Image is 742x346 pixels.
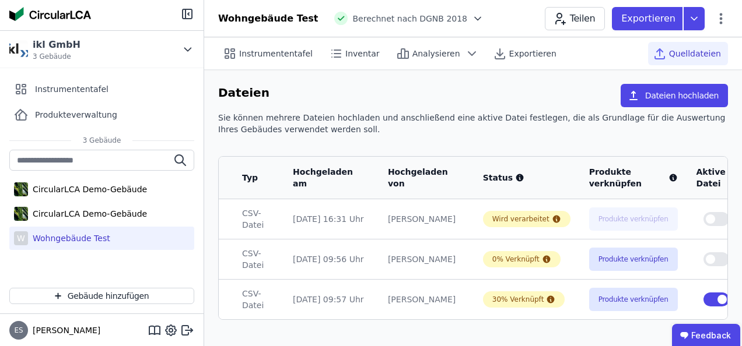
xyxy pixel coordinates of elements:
div: CSV-Datei [242,207,274,231]
button: Teilen [545,7,605,30]
div: Wohngebäude Test [28,232,110,244]
div: CSV-Datei [242,248,274,271]
font: Dateien hochladen [645,90,719,101]
div: Hochgeladen am [293,166,355,189]
button: Produkte verknüpfen [589,207,678,231]
div: [PERSON_NAME] [388,253,464,265]
div: [PERSON_NAME] [388,294,464,305]
span: [PERSON_NAME] [28,324,100,336]
div: Sie können mehrere Dateien hochladen und anschließend eine aktive Datei festlegen, die als Grundl... [218,112,728,144]
div: [DATE] 09:57 Uhr [293,294,369,305]
div: W [14,231,28,245]
button: Gebäude hinzufügen [9,288,194,304]
img: CircularLCA Demo-Gebäude [14,204,28,223]
div: Typ [242,172,260,183]
span: Berechnet nach DGNB 2018 [352,13,467,24]
font: Gebäude hinzufügen [68,290,149,302]
span: Quelldateien [669,48,721,59]
font: Status [483,172,513,183]
div: Wird verarbeitet [492,214,549,224]
p: Exportieren [621,12,678,26]
div: [DATE] 09:56 Uhr [293,253,369,265]
font: Teilen [570,12,595,26]
span: 3 Gebäude [33,52,80,61]
span: Exportieren [509,48,556,59]
img: Konkular [9,7,91,21]
img: ikl GmbH [9,40,28,59]
div: 30% Verknüpft [492,295,544,304]
span: ES [14,327,23,334]
div: CircularLCA Demo-Gebäude [28,208,147,220]
font: Feedback [691,330,731,340]
div: Wohngebäude Test [218,12,318,26]
div: CircularLCA Demo-Gebäude [28,183,147,195]
div: [PERSON_NAME] [388,213,464,225]
span: Inventar [345,48,380,59]
font: Aktive Datei [696,166,726,189]
span: 3 Gebäude [71,136,133,145]
span: Analysieren [412,48,460,59]
span: Produkteverwaltung [35,109,117,121]
button: Produkte verknüpfen [589,288,678,311]
div: [DATE] 16:31 Uhr [293,213,369,225]
h6: Dateien [218,84,269,103]
button: Dateien hochladen [621,84,728,107]
img: CircularLCA Demo-Gebäude [14,180,28,199]
font: Produkte verknüpfen [589,166,666,189]
div: 0% Verknüpft [492,255,540,264]
div: Hochgeladen von [388,166,450,189]
div: ikl GmbH [33,38,80,52]
span: Instrumententafel [35,83,108,95]
div: CSV-Datei [242,288,274,311]
span: Instrumententafel [239,48,313,59]
button: Produkte verknüpfen [589,248,678,271]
